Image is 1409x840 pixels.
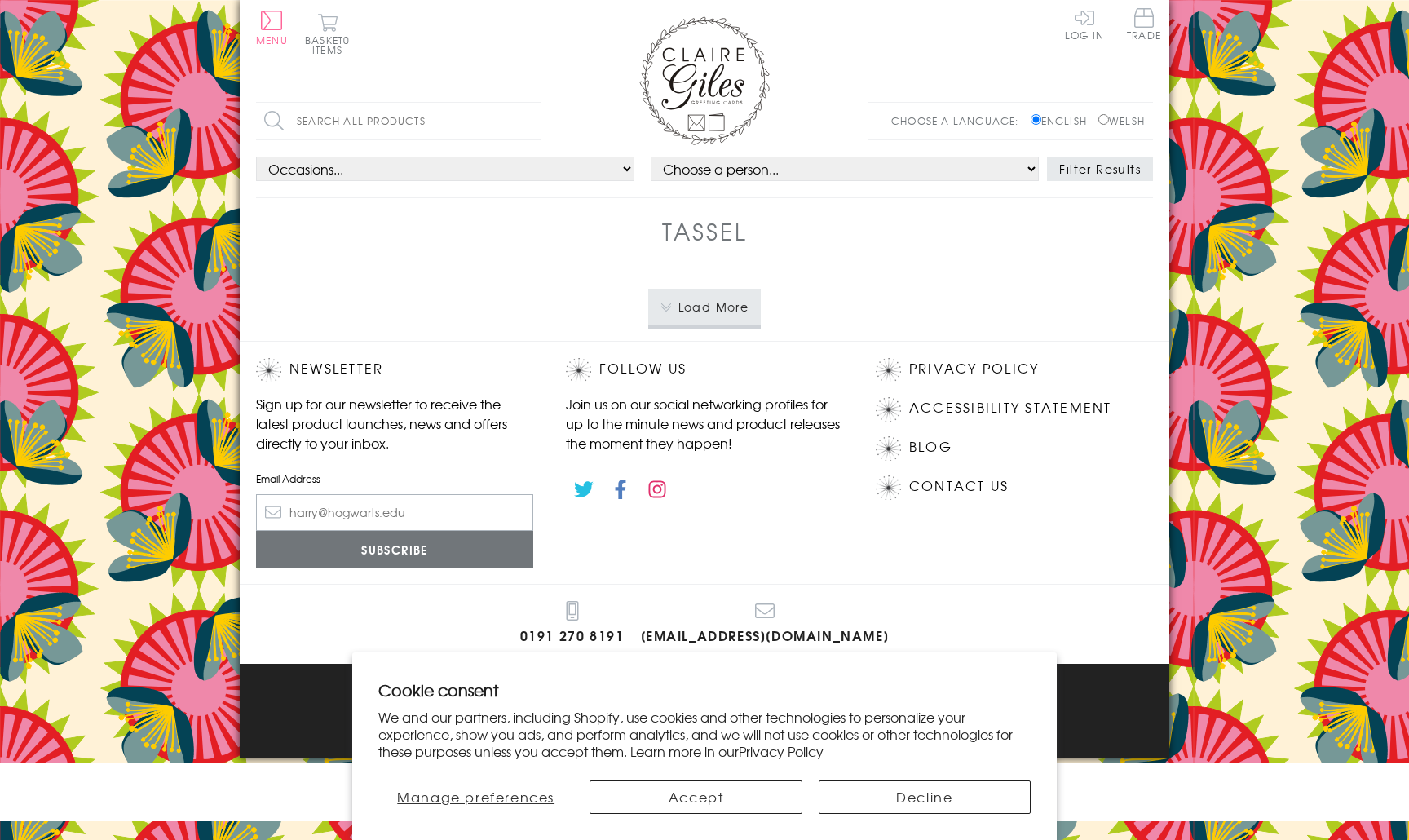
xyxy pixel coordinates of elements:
span: 0 items [312,33,350,57]
p: © 2025 . [256,717,1153,732]
p: We and our partners, including Shopify, use cookies and other technologies to personalize your ex... [378,709,1031,759]
label: English [1031,113,1095,128]
button: Accept [590,780,802,814]
a: Privacy Policy [739,741,824,761]
button: Decline [819,780,1031,814]
h1: Tassel [662,214,748,248]
input: harry@hogwarts.edu [256,494,533,531]
a: Privacy Policy [909,358,1039,380]
a: 0191 270 8191 [520,601,625,648]
button: Manage preferences [378,780,573,814]
button: Load More [648,289,762,325]
p: Join us on our social networking profiles for up to the minute news and product releases the mome... [566,394,843,453]
span: Manage preferences [397,787,554,807]
a: Accessibility Statement [909,397,1112,419]
h2: Follow Us [566,358,843,382]
span: Trade [1127,8,1161,40]
button: Filter Results [1047,157,1153,181]
a: Log In [1065,8,1104,40]
label: Welsh [1098,113,1145,128]
p: Sign up for our newsletter to receive the latest product launches, news and offers directly to yo... [256,394,533,453]
input: Search all products [256,103,541,139]
label: Email Address [256,471,533,486]
input: Welsh [1098,114,1109,125]
p: Choose a language: [891,113,1027,128]
a: Trade [1127,8,1161,43]
a: Blog [909,436,952,458]
a: [EMAIL_ADDRESS][DOMAIN_NAME] [641,601,890,648]
button: Basket0 items [305,13,350,55]
h2: Cookie consent [378,679,1031,701]
a: Contact Us [909,475,1009,497]
button: Menu [256,11,288,45]
h2: Newsletter [256,358,533,382]
input: Subscribe [256,531,533,568]
span: Menu [256,33,288,47]
input: English [1031,114,1041,125]
img: Claire Giles Greetings Cards [639,16,770,145]
input: Search [525,103,541,139]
